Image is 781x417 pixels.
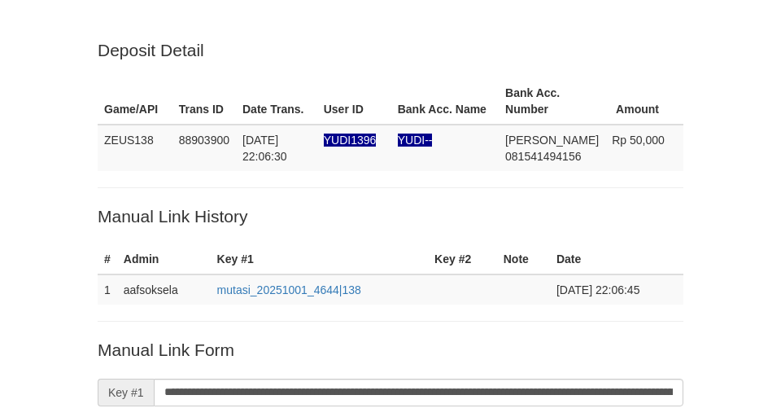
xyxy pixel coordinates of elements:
p: Manual Link History [98,204,683,228]
td: ZEUS138 [98,125,172,171]
span: Key #1 [98,379,154,406]
span: [DATE] 22:06:30 [242,134,287,163]
th: Date Trans. [236,78,317,125]
span: Nama rekening ada tanda titik/strip, harap diedit [398,134,433,147]
span: Nama rekening ada tanda titik/strip, harap diedit [324,134,377,147]
a: mutasi_20251001_4644|138 [217,283,361,296]
th: Game/API [98,78,172,125]
th: Note [497,244,550,274]
th: Bank Acc. Number [499,78,605,125]
td: [DATE] 22:06:45 [550,274,683,305]
td: aafsoksela [117,274,211,305]
th: # [98,244,117,274]
th: Admin [117,244,211,274]
td: 1 [98,274,117,305]
th: User ID [317,78,391,125]
span: Rp 50,000 [612,134,665,147]
span: Copy 081541494156 to clipboard [505,150,581,163]
span: [PERSON_NAME] [505,134,599,147]
th: Amount [605,78,683,125]
th: Date [550,244,683,274]
th: Key #2 [428,244,497,274]
th: Key #1 [211,244,429,274]
td: 88903900 [172,125,236,171]
p: Deposit Detail [98,38,683,62]
th: Trans ID [172,78,236,125]
p: Manual Link Form [98,338,683,362]
th: Bank Acc. Name [391,78,499,125]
